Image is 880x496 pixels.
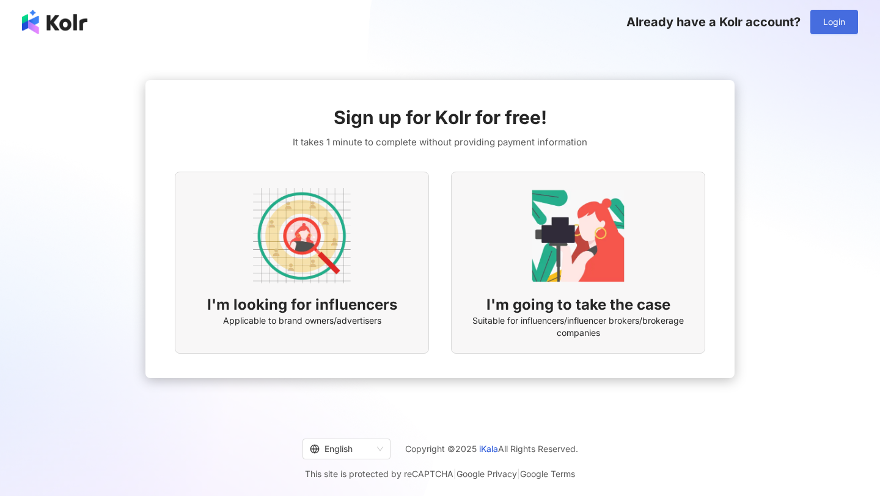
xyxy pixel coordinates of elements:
span: Applicable to brand owners/advertisers [223,315,381,327]
span: I'm looking for influencers [207,294,397,315]
a: Google Terms [520,469,575,479]
a: Google Privacy [457,469,517,479]
span: | [517,469,520,479]
span: Suitable for influencers/influencer brokers/brokerage companies [466,315,690,338]
span: I'm going to take the case [486,294,670,315]
img: AD identity option [253,187,351,285]
span: Copyright © 2025 All Rights Reserved. [405,442,578,456]
div: English [310,439,372,459]
span: | [453,469,457,479]
a: iKala [479,443,498,454]
span: Sign up for Kolr for free! [334,104,547,130]
span: Login [823,17,845,27]
span: This site is protected by reCAPTCHA [305,467,575,481]
img: logo [22,10,87,34]
img: KOL identity option [529,187,627,285]
span: Already have a Kolr account? [626,15,801,29]
span: It takes 1 minute to complete without providing payment information [293,135,587,150]
button: Login [810,10,858,34]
